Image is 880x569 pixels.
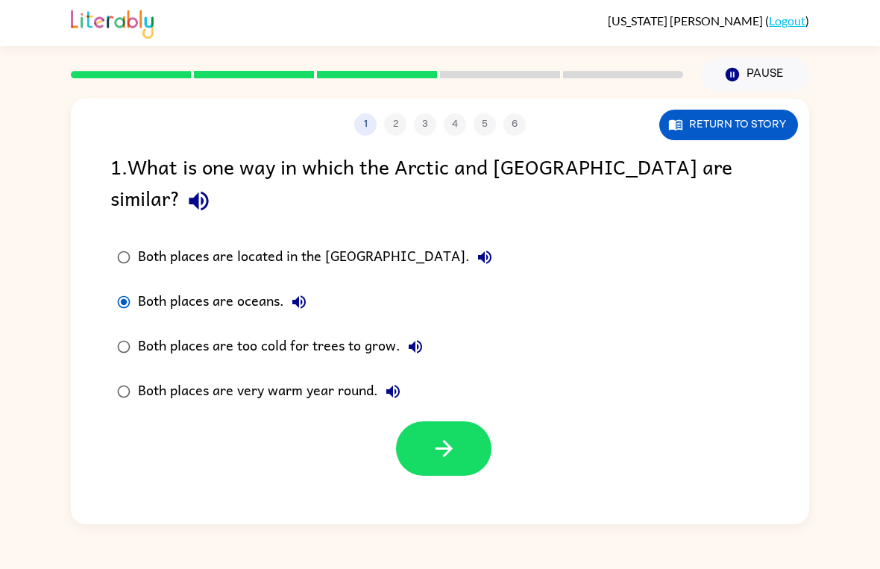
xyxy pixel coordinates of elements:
[138,377,408,406] div: Both places are very warm year round.
[138,242,500,272] div: Both places are located in the [GEOGRAPHIC_DATA].
[400,332,430,362] button: Both places are too cold for trees to grow.
[769,13,805,28] a: Logout
[284,287,314,317] button: Both places are oceans.
[470,242,500,272] button: Both places are located in the [GEOGRAPHIC_DATA].
[608,13,809,28] div: ( )
[354,113,377,136] button: 1
[110,151,770,220] div: 1 . What is one way in which the Arctic and [GEOGRAPHIC_DATA] are similar?
[138,332,430,362] div: Both places are too cold for trees to grow.
[138,287,314,317] div: Both places are oceans.
[378,377,408,406] button: Both places are very warm year round.
[659,110,798,140] button: Return to story
[701,57,809,92] button: Pause
[608,13,765,28] span: [US_STATE] [PERSON_NAME]
[71,6,154,39] img: Literably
